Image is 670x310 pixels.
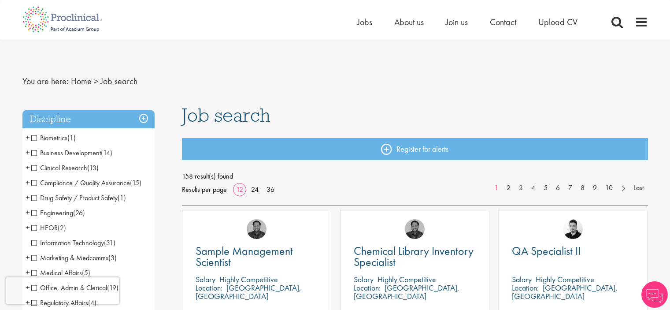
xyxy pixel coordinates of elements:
[94,75,98,87] span: >
[512,283,618,301] p: [GEOGRAPHIC_DATA], [GEOGRAPHIC_DATA]
[87,163,99,172] span: (13)
[31,268,82,277] span: Medical Affairs
[31,238,115,247] span: Information Technology
[100,75,137,87] span: Job search
[446,16,468,28] a: Join us
[641,281,668,308] img: Chatbot
[104,238,115,247] span: (31)
[502,183,515,193] a: 2
[82,268,90,277] span: (5)
[6,277,119,304] iframe: reCAPTCHA
[354,243,474,269] span: Chemical Library Inventory Specialist
[512,246,634,257] a: QA Specialist II
[196,246,318,268] a: Sample Management Scientist
[26,176,30,189] span: +
[31,208,73,217] span: Engineering
[538,16,577,28] a: Upload CV
[118,193,126,202] span: (1)
[73,208,85,217] span: (26)
[394,16,424,28] a: About us
[182,170,648,183] span: 158 result(s) found
[539,183,552,193] a: 5
[67,133,76,142] span: (1)
[490,183,503,193] a: 1
[26,206,30,219] span: +
[130,178,141,187] span: (15)
[512,283,539,293] span: Location:
[354,274,374,284] span: Salary
[26,146,30,159] span: +
[233,185,246,194] a: 12
[31,253,117,262] span: Marketing & Medcomms
[247,219,267,239] img: Mike Raletz
[405,219,425,239] img: Mike Raletz
[26,266,30,279] span: +
[378,274,436,284] p: Highly Competitive
[31,178,141,187] span: Compliance / Quality Assurance
[31,148,101,157] span: Business Development
[512,243,581,258] span: QA Specialist II
[196,274,215,284] span: Salary
[26,251,30,264] span: +
[31,268,90,277] span: Medical Affairs
[22,75,69,87] span: You are here:
[354,283,459,301] p: [GEOGRAPHIC_DATA], [GEOGRAPHIC_DATA]
[219,274,278,284] p: Highly Competitive
[182,103,270,127] span: Job search
[512,274,532,284] span: Salary
[31,148,112,157] span: Business Development
[26,191,30,204] span: +
[31,223,66,232] span: HEOR
[589,183,601,193] a: 9
[26,131,30,144] span: +
[31,163,99,172] span: Clinical Research
[22,110,155,129] h3: Discipline
[248,185,262,194] a: 24
[196,243,293,269] span: Sample Management Scientist
[182,138,648,160] a: Register for alerts
[71,75,92,87] a: breadcrumb link
[31,133,67,142] span: Biometrics
[31,223,58,232] span: HEOR
[527,183,540,193] a: 4
[563,219,583,239] img: Anderson Maldonado
[354,283,381,293] span: Location:
[182,183,227,196] span: Results per page
[576,183,589,193] a: 8
[31,253,108,262] span: Marketing & Medcomms
[108,253,117,262] span: (3)
[357,16,372,28] a: Jobs
[31,208,85,217] span: Engineering
[515,183,527,193] a: 3
[263,185,278,194] a: 36
[31,193,118,202] span: Drug Safety / Product Safety
[31,163,87,172] span: Clinical Research
[31,133,76,142] span: Biometrics
[26,221,30,234] span: +
[58,223,66,232] span: (2)
[354,246,476,268] a: Chemical Library Inventory Specialist
[601,183,617,193] a: 10
[629,183,648,193] a: Last
[31,178,130,187] span: Compliance / Quality Assurance
[31,193,126,202] span: Drug Safety / Product Safety
[196,283,301,301] p: [GEOGRAPHIC_DATA], [GEOGRAPHIC_DATA]
[196,283,222,293] span: Location:
[31,238,104,247] span: Information Technology
[490,16,516,28] a: Contact
[552,183,564,193] a: 6
[536,274,594,284] p: Highly Competitive
[564,183,577,193] a: 7
[26,161,30,174] span: +
[101,148,112,157] span: (14)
